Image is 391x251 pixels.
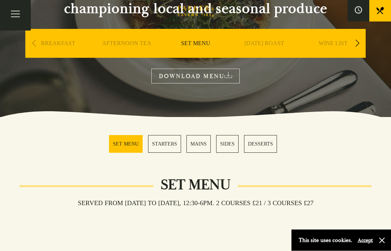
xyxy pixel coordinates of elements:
a: DOWNLOAD MENU [151,69,240,84]
a: 2 / 5 [148,135,181,153]
div: Previous slide [29,36,39,52]
a: [DATE] ROAST [244,40,284,69]
button: Close and accept [378,237,386,244]
button: Accept [358,237,373,244]
h3: Served from [DATE] to [DATE], 12:30-6pm. 2 COURSES £21 / 3 COURSES £27 [71,199,321,207]
h2: Set Menu [154,177,238,194]
a: 3 / 5 [186,135,211,153]
div: 2 / 9 [94,29,159,80]
div: 1 / 9 [25,29,91,80]
a: BREAKFAST [41,40,75,69]
a: 5 / 5 [244,135,277,153]
a: 4 / 5 [216,135,239,153]
div: 3 / 9 [163,29,228,80]
div: 5 / 9 [300,29,366,80]
a: SET MENU [181,40,210,69]
div: Next slide [352,36,362,52]
a: AFTERNOON TEA [102,40,151,69]
a: 1 / 5 [109,135,143,153]
p: This site uses cookies. [299,235,352,246]
div: 4 / 9 [232,29,297,80]
a: WINE LIST [319,40,348,69]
